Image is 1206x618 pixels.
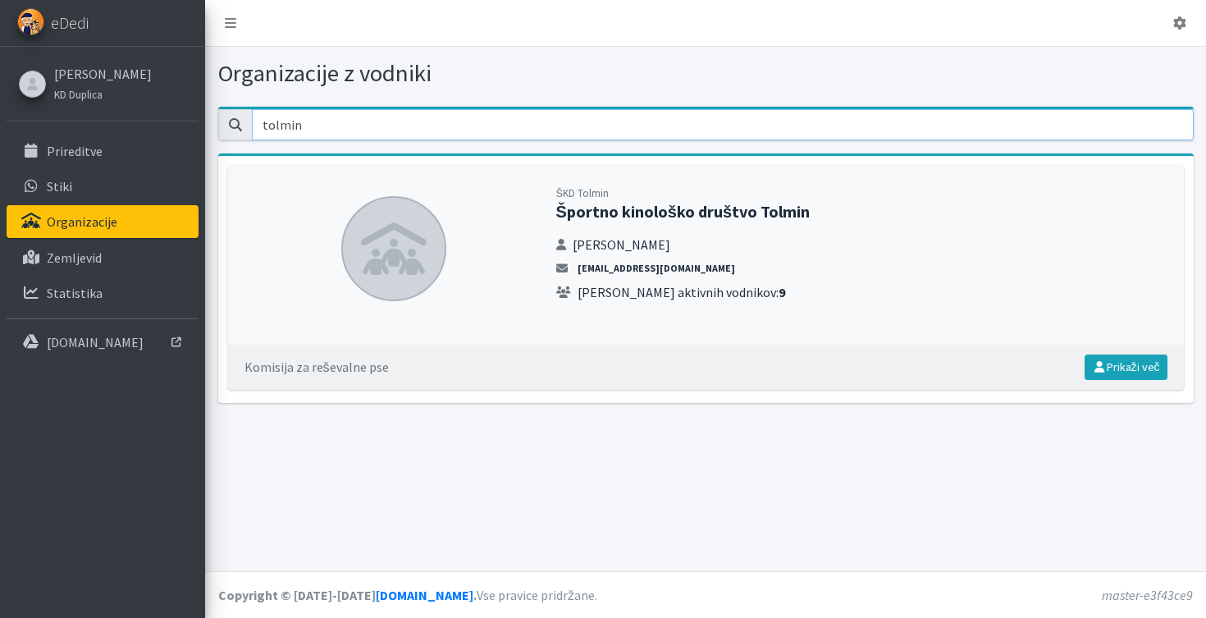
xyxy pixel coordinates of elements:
[556,186,610,199] small: ŠKD Tolmin
[573,235,670,254] span: [PERSON_NAME]
[17,8,44,35] img: eDedi
[54,88,103,101] small: KD Duplica
[218,59,700,88] h1: Organizacije z vodniki
[218,587,477,603] strong: Copyright © [DATE]-[DATE] .
[47,143,103,159] p: Prireditve
[205,571,1206,618] footer: Vse pravice pridržane.
[1102,587,1193,603] em: master-e3f43ce9
[574,261,740,276] a: [EMAIL_ADDRESS][DOMAIN_NAME]
[376,587,473,603] a: [DOMAIN_NAME]
[7,135,199,167] a: Prireditve
[779,284,785,300] strong: 9
[7,205,199,238] a: Organizacije
[7,326,199,359] a: [DOMAIN_NAME]
[244,357,389,377] div: Komisija za reševalne pse
[7,170,199,203] a: Stiki
[47,249,102,266] p: Zemljevid
[47,285,103,301] p: Statistika
[54,64,152,84] a: [PERSON_NAME]
[252,109,1194,140] input: Išči
[47,334,144,350] p: [DOMAIN_NAME]
[578,282,785,302] span: [PERSON_NAME] aktivnih vodnikov:
[54,84,152,103] a: KD Duplica
[47,213,117,230] p: Organizacije
[1085,355,1167,380] a: Prikaži več
[51,11,89,35] span: eDedi
[47,178,72,195] p: Stiki
[7,277,199,309] a: Statistika
[7,241,199,274] a: Zemljevid
[556,202,1167,222] h2: Športno kinološko društvo Tolmin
